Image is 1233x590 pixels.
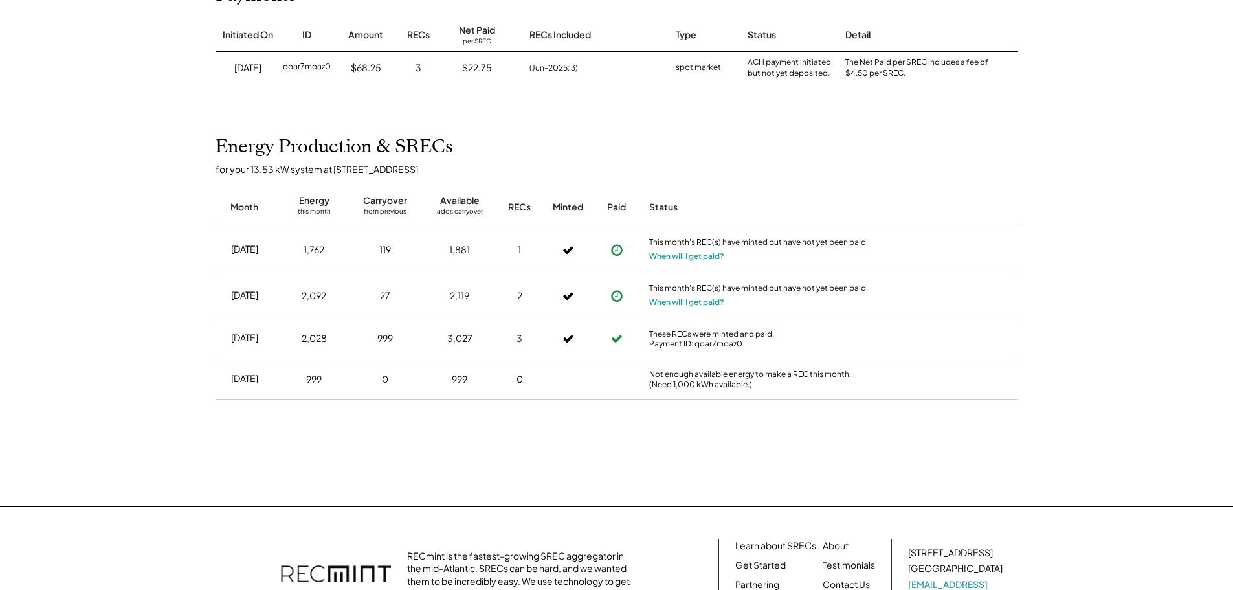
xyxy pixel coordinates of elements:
[518,244,521,256] div: 1
[231,332,258,345] div: [DATE]
[216,136,453,158] h2: Energy Production & SRECs
[230,201,258,214] div: Month
[735,559,786,572] a: Get Started
[377,332,393,345] div: 999
[379,244,391,256] div: 119
[908,562,1003,575] div: [GEOGRAPHIC_DATA]
[462,62,492,74] div: $22.75
[382,373,388,386] div: 0
[649,283,869,296] div: This month's REC(s) have minted but have not yet been paid.
[351,62,381,74] div: $68.25
[450,289,469,302] div: 2,119
[517,332,522,345] div: 3
[363,194,407,207] div: Carryover
[447,332,472,345] div: 3,027
[231,372,258,385] div: [DATE]
[735,539,816,552] a: Learn about SRECs
[407,28,430,41] div: RECs
[440,194,480,207] div: Available
[231,289,258,302] div: [DATE]
[364,207,406,220] div: from previous
[508,201,531,214] div: RECs
[845,28,871,41] div: Detail
[649,369,869,389] div: Not enough available energy to make a REC this month. (Need 1,000 kWh available.)
[231,243,258,256] div: [DATE]
[823,559,875,572] a: Testimonials
[283,62,331,74] div: qoar7moaz0
[607,201,626,214] div: Paid
[304,244,324,256] div: 1,762
[216,163,1031,175] div: for your 13.53 kW system at [STREET_ADDRESS]
[437,207,483,220] div: adds carryover
[529,62,578,74] div: (Jun-2025: 3)
[845,57,994,79] div: The Net Paid per SREC includes a fee of $4.50 per SREC.
[676,62,721,74] div: spot market
[380,289,390,302] div: 27
[823,539,849,552] a: About
[607,286,627,306] button: Payment approved, but not yet initiated.
[416,62,421,74] div: 3
[649,201,869,214] div: Status
[649,250,724,263] button: When will I get paid?
[302,28,311,41] div: ID
[302,289,326,302] div: 2,092
[299,194,329,207] div: Energy
[607,240,627,260] button: Payment approved, but not yet initiated.
[529,28,591,41] div: RECs Included
[452,373,467,386] div: 999
[298,207,331,220] div: this month
[748,28,776,41] div: Status
[463,37,491,47] div: per SREC
[649,237,869,250] div: This month's REC(s) have minted but have not yet been paid.
[908,547,993,560] div: [STREET_ADDRESS]
[748,57,832,79] div: ACH payment initiated but not yet deposited.
[517,373,523,386] div: 0
[234,62,261,74] div: [DATE]
[553,201,583,214] div: Minted
[676,28,696,41] div: Type
[517,289,522,302] div: 2
[649,296,724,309] button: When will I get paid?
[223,28,273,41] div: Initiated On
[302,332,327,345] div: 2,028
[459,24,495,37] div: Net Paid
[449,244,470,256] div: 1,881
[649,329,869,349] div: These RECs were minted and paid. Payment ID: qoar7moaz0
[306,373,322,386] div: 999
[348,28,383,41] div: Amount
